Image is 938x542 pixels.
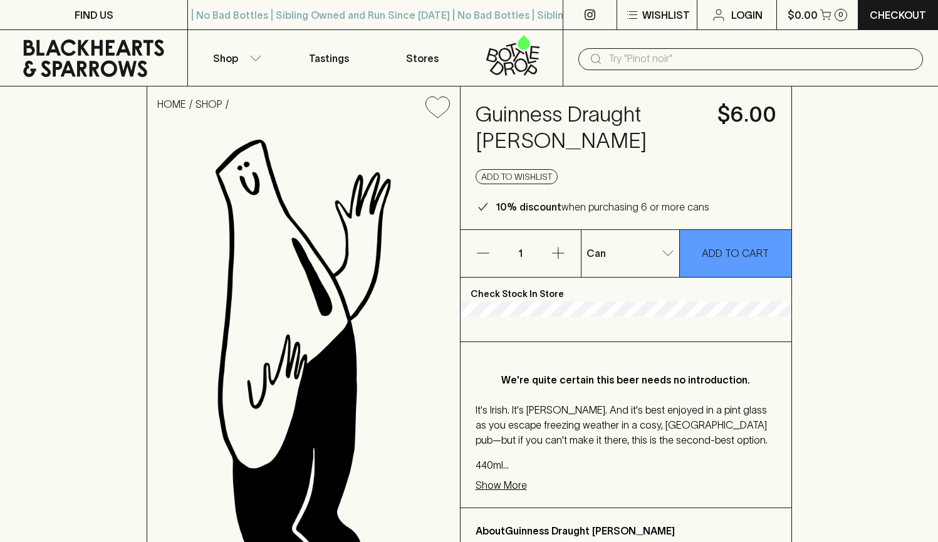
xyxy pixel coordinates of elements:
[476,477,527,492] p: Show More
[461,278,791,301] p: Check Stock In Store
[608,49,913,69] input: Try "Pinot noir"
[476,457,776,472] p: 440ml
[375,30,469,86] a: Stores
[731,8,763,23] p: Login
[586,246,606,261] p: Can
[188,30,281,86] button: Shop
[157,98,186,110] a: HOME
[501,372,751,387] p: We're quite certain this beer needs no introduction.
[496,199,709,214] p: when purchasing 6 or more cans
[195,98,222,110] a: SHOP
[476,169,558,184] button: Add to wishlist
[406,51,439,66] p: Stores
[506,230,536,277] p: 1
[420,91,455,123] button: Add to wishlist
[870,8,926,23] p: Checkout
[309,51,349,66] p: Tastings
[702,246,769,261] p: ADD TO CART
[788,8,818,23] p: $0.00
[75,8,113,23] p: FIND US
[680,230,791,277] button: ADD TO CART
[642,8,690,23] p: Wishlist
[496,201,561,212] b: 10% discount
[581,241,679,266] div: Can
[476,402,776,447] p: It's Irish. It's [PERSON_NAME]. And it's best enjoyed in a pint glass as you escape freezing weat...
[476,523,776,538] p: About Guinness Draught [PERSON_NAME]
[838,11,843,18] p: 0
[282,30,375,86] a: Tastings
[476,102,702,154] h4: Guinness Draught [PERSON_NAME]
[717,102,776,128] h4: $6.00
[213,51,238,66] p: Shop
